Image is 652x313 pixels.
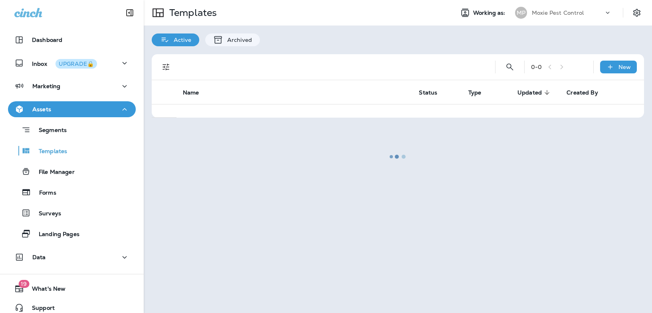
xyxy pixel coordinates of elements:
[8,55,136,71] button: InboxUPGRADE🔒
[8,142,136,159] button: Templates
[31,231,79,238] p: Landing Pages
[32,37,62,43] p: Dashboard
[8,163,136,180] button: File Manager
[8,78,136,94] button: Marketing
[24,285,65,295] span: What's New
[8,32,136,48] button: Dashboard
[55,59,97,69] button: UPGRADE🔒
[31,210,61,218] p: Surveys
[18,280,29,288] span: 19
[32,106,51,112] p: Assets
[8,121,136,138] button: Segments
[31,148,67,156] p: Templates
[8,225,136,242] button: Landing Pages
[8,184,136,201] button: Forms
[618,64,631,70] p: New
[8,281,136,297] button: 19What's New
[31,169,75,176] p: File Manager
[32,59,97,67] p: Inbox
[59,61,94,67] div: UPGRADE🔒
[119,5,141,21] button: Collapse Sidebar
[32,254,46,260] p: Data
[8,101,136,117] button: Assets
[31,127,67,135] p: Segments
[32,83,60,89] p: Marketing
[8,205,136,221] button: Surveys
[8,249,136,265] button: Data
[31,189,56,197] p: Forms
